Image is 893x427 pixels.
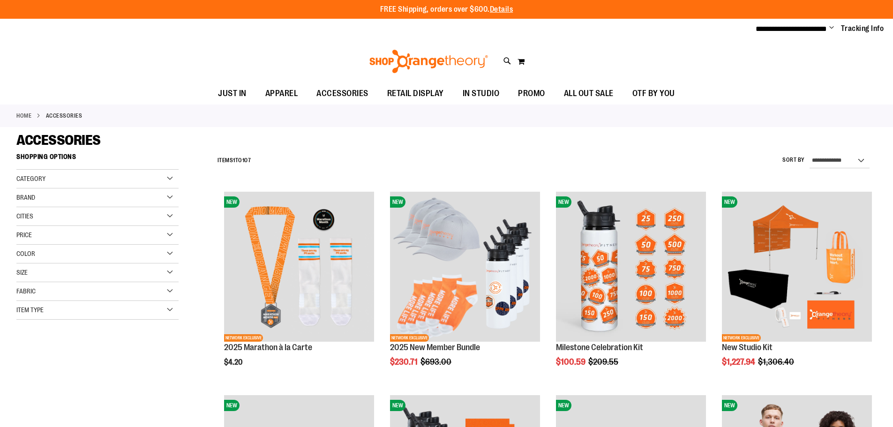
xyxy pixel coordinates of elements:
[233,157,235,164] span: 1
[16,287,36,295] span: Fabric
[588,357,620,367] span: $209.55
[829,24,834,33] button: Account menu
[632,83,675,104] span: OTF BY YOU
[385,187,545,390] div: product
[556,343,643,352] a: Milestone Celebration Kit
[16,149,179,170] strong: Shopping Options
[16,231,32,239] span: Price
[722,357,757,367] span: $1,227.94
[16,212,33,220] span: Cities
[16,132,101,148] span: ACCESSORIES
[46,112,83,120] strong: ACCESSORIES
[518,83,545,104] span: PROMO
[218,83,247,104] span: JUST IN
[390,196,405,208] span: NEW
[722,334,761,342] span: NETWORK EXCLUSIVE
[841,23,884,34] a: Tracking Info
[717,187,877,390] div: product
[390,400,405,411] span: NEW
[463,83,500,104] span: IN STUDIO
[564,83,614,104] span: ALL OUT SALE
[316,83,368,104] span: ACCESSORIES
[218,153,251,168] h2: Items to
[16,306,44,314] span: Item Type
[387,83,444,104] span: RETAIL DISPLAY
[224,358,244,367] span: $4.20
[368,50,489,73] img: Shop Orangetheory
[16,269,28,276] span: Size
[224,400,240,411] span: NEW
[16,175,45,182] span: Category
[224,343,312,352] a: 2025 Marathon à la Carte
[722,192,872,343] a: New Studio KitNEWNETWORK EXCLUSIVE
[390,192,540,343] a: 2025 New Member BundleNEWNETWORK EXCLUSIVE
[722,343,773,352] a: New Studio Kit
[556,192,706,342] img: Milestone Celebration Kit
[219,187,379,390] div: product
[380,4,513,15] p: FREE Shipping, orders over $600.
[16,194,35,201] span: Brand
[390,334,429,342] span: NETWORK EXCLUSIVE
[722,400,737,411] span: NEW
[556,357,587,367] span: $100.59
[556,196,571,208] span: NEW
[390,357,419,367] span: $230.71
[224,334,263,342] span: NETWORK EXCLUSIVE
[16,112,31,120] a: Home
[551,187,711,390] div: product
[242,157,251,164] span: 107
[556,192,706,343] a: Milestone Celebration KitNEW
[556,400,571,411] span: NEW
[722,196,737,208] span: NEW
[265,83,298,104] span: APPAREL
[224,192,374,343] a: 2025 Marathon à la CarteNEWNETWORK EXCLUSIVE
[758,357,795,367] span: $1,306.40
[420,357,453,367] span: $693.00
[722,192,872,342] img: New Studio Kit
[16,250,35,257] span: Color
[224,196,240,208] span: NEW
[490,5,513,14] a: Details
[390,343,480,352] a: 2025 New Member Bundle
[224,192,374,342] img: 2025 Marathon à la Carte
[390,192,540,342] img: 2025 New Member Bundle
[782,156,805,164] label: Sort By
